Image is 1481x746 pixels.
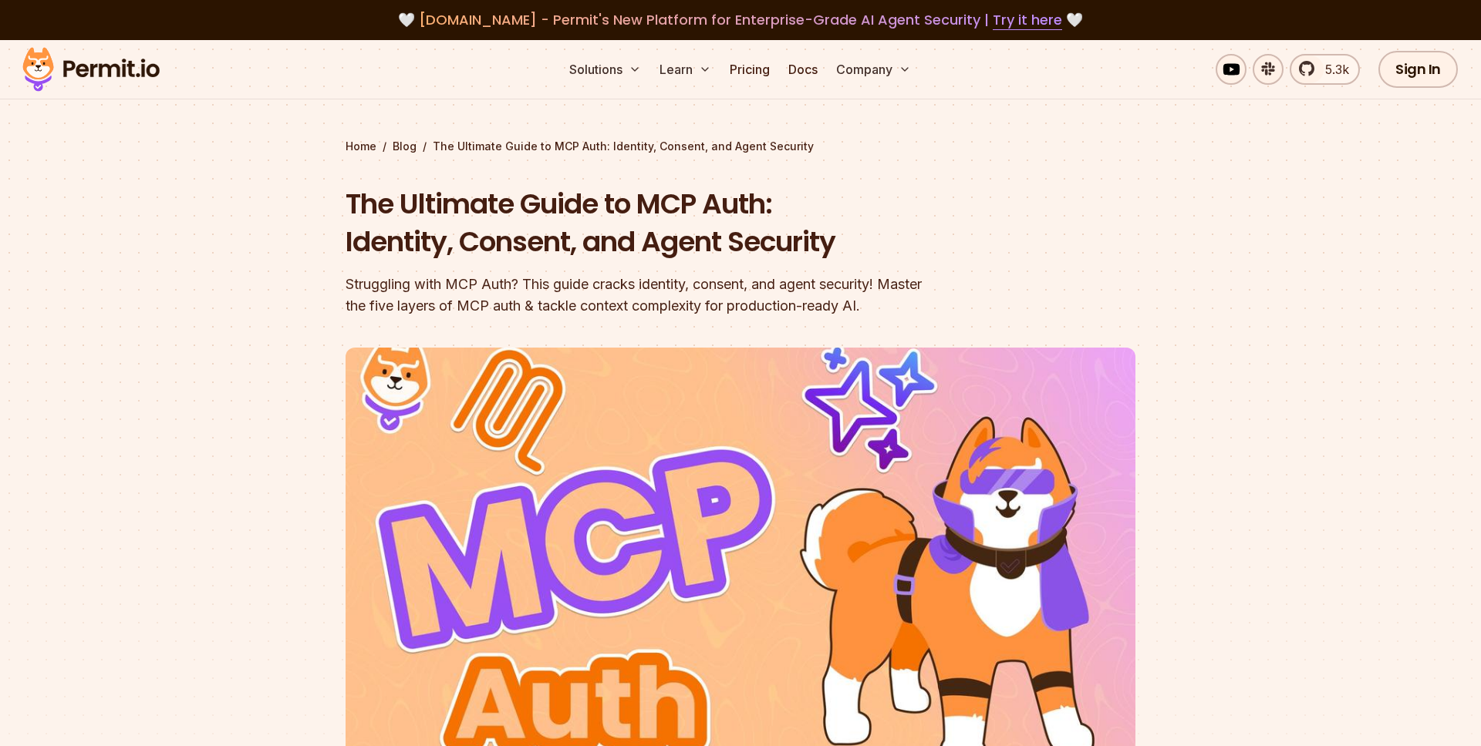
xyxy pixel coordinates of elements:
[563,54,647,85] button: Solutions
[1316,60,1349,79] span: 5.3k
[346,139,376,154] a: Home
[993,10,1062,30] a: Try it here
[419,10,1062,29] span: [DOMAIN_NAME] - Permit's New Platform for Enterprise-Grade AI Agent Security |
[830,54,917,85] button: Company
[346,274,938,317] div: Struggling with MCP Auth? This guide cracks identity, consent, and agent security! Master the fiv...
[37,9,1444,31] div: 🤍 🤍
[346,139,1135,154] div: / /
[782,54,824,85] a: Docs
[1290,54,1360,85] a: 5.3k
[724,54,776,85] a: Pricing
[1378,51,1458,88] a: Sign In
[346,185,938,261] h1: The Ultimate Guide to MCP Auth: Identity, Consent, and Agent Security
[653,54,717,85] button: Learn
[15,43,167,96] img: Permit logo
[393,139,417,154] a: Blog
